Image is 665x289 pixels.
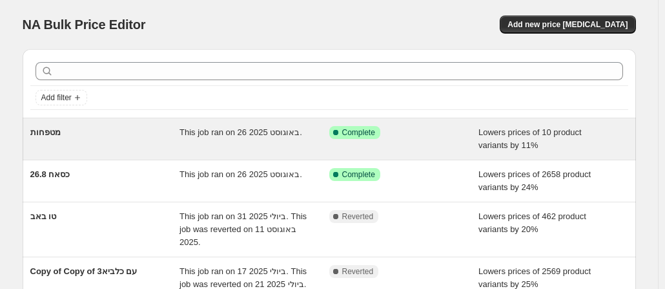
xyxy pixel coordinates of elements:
[30,169,70,179] span: כסאח 26.8
[478,266,591,289] span: Lowers prices of 2569 product variants by 25%
[500,16,635,34] button: Add new price [MEDICAL_DATA]
[179,169,302,179] span: This job ran on 26 באוגוסט 2025.
[179,211,307,247] span: This job ran on 31 ביולי 2025. This job was reverted on 11 באוגוסט 2025.
[342,169,375,180] span: Complete
[23,17,146,32] span: NA Bulk Price Editor
[342,211,374,222] span: Reverted
[36,90,87,105] button: Add filter
[179,127,302,137] span: This job ran on 26 באוגוסט 2025.
[342,127,375,138] span: Complete
[478,127,582,150] span: Lowers prices of 10 product variants by 11%
[30,127,61,137] span: מטפחות
[179,266,307,289] span: This job ran on 17 ביולי 2025. This job was reverted on 21 ביולי 2025.
[41,92,72,103] span: Add filter
[30,211,57,221] span: טו באב
[507,19,628,30] span: Add new price [MEDICAL_DATA]
[478,169,591,192] span: Lowers prices of 2658 product variants by 24%
[342,266,374,277] span: Reverted
[30,266,138,276] span: Copy of Copy of עם כלביא3
[478,211,586,234] span: Lowers prices of 462 product variants by 20%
